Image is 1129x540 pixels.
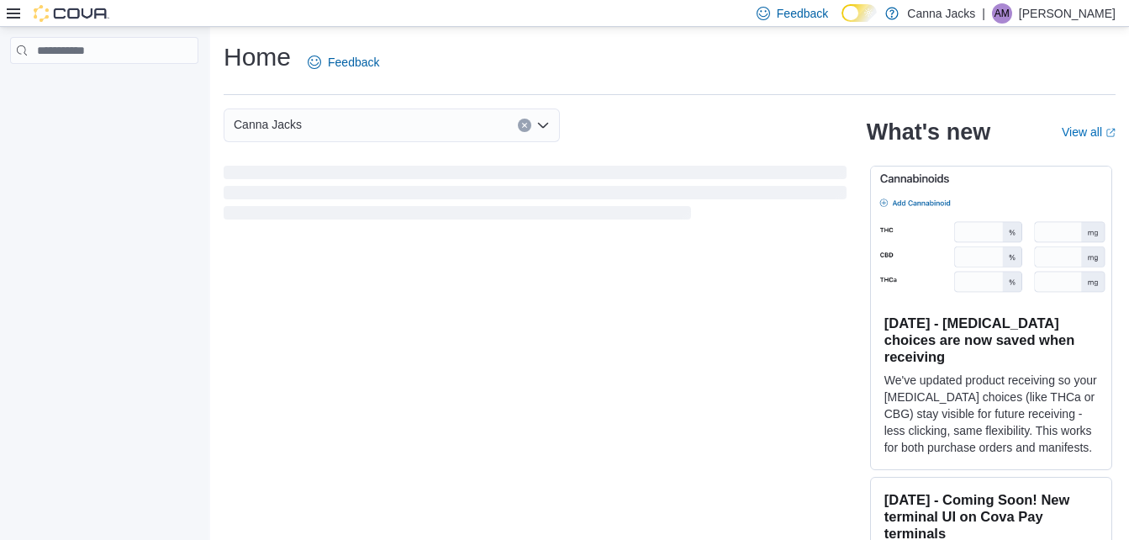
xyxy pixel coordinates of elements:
span: AM [994,3,1010,24]
img: Cova [34,5,109,22]
h3: [DATE] - [MEDICAL_DATA] choices are now saved when receiving [884,315,1098,365]
button: Clear input [518,119,531,132]
p: | [982,3,985,24]
nav: Complex example [10,67,198,108]
span: Dark Mode [841,22,842,23]
h1: Home [224,40,291,74]
span: Loading [224,169,847,223]
p: [PERSON_NAME] [1019,3,1116,24]
a: Feedback [301,45,386,79]
svg: External link [1105,128,1116,138]
div: Ashley Martin [992,3,1012,24]
span: Feedback [777,5,828,22]
p: We've updated product receiving so your [MEDICAL_DATA] choices (like THCa or CBG) stay visible fo... [884,372,1098,456]
h2: What's new [867,119,990,146]
input: Dark Mode [841,4,877,22]
button: Open list of options [536,119,550,132]
p: Canna Jacks [907,3,975,24]
span: Canna Jacks [234,114,302,135]
span: Feedback [328,54,379,71]
a: View allExternal link [1062,125,1116,139]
